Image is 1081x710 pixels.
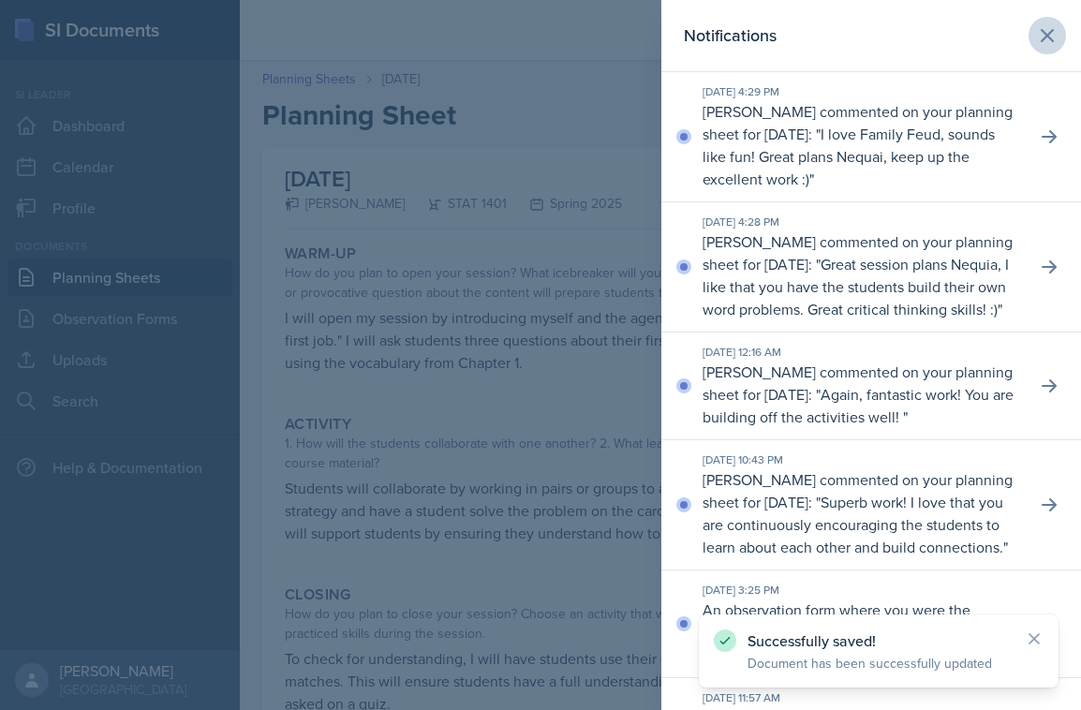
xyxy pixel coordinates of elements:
p: [PERSON_NAME] commented on your planning sheet for [DATE]: " " [703,468,1021,558]
p: Again, fantastic work! You are building off the activities well! [703,384,1014,427]
div: [DATE] 3:25 PM [703,582,1021,599]
p: Great session plans Nequia, I like that you have the students build their own word problems. Grea... [703,254,1009,319]
p: Successfully saved! [748,631,1010,650]
div: [DATE] 4:28 PM [703,214,1021,230]
div: [DATE] 4:29 PM [703,83,1021,100]
p: [PERSON_NAME] commented on your planning sheet for [DATE]: " " [703,100,1021,190]
p: Superb work! I love that you are continuously encouraging the students to learn about each other ... [703,492,1003,557]
div: [DATE] 12:16 AM [703,344,1021,361]
p: I love Family Feud, sounds like fun! Great plans Nequai, keep up the excellent work :) [703,124,995,189]
p: [PERSON_NAME] commented on your planning sheet for [DATE]: " " [703,361,1021,428]
p: An observation form where you were the observed leader was submitted by [PERSON_NAME] [703,599,1021,666]
div: [DATE] 11:57 AM [703,689,1021,706]
h2: Notifications [684,22,777,49]
p: Document has been successfully updated [748,654,1010,673]
div: [DATE] 10:43 PM [703,451,1021,468]
p: [PERSON_NAME] commented on your planning sheet for [DATE]: " " [703,230,1021,320]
